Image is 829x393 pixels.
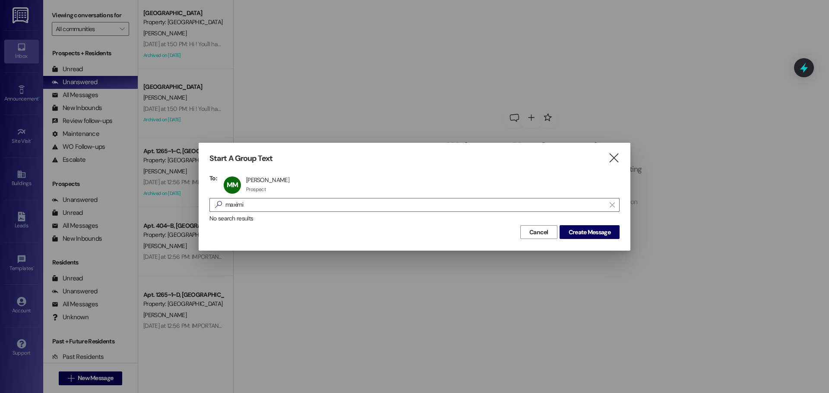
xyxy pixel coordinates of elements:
[209,214,620,223] div: No search results
[209,154,272,163] h3: Start A Group Text
[529,228,548,237] span: Cancel
[225,199,605,211] input: Search for any contact or apartment
[605,198,619,211] button: Clear text
[520,225,557,239] button: Cancel
[610,201,614,208] i: 
[212,200,225,209] i: 
[560,225,620,239] button: Create Message
[209,174,217,182] h3: To:
[608,154,620,163] i: 
[246,186,266,193] div: Prospect
[246,176,289,184] div: [PERSON_NAME]
[569,228,611,237] span: Create Message
[227,180,238,189] span: MM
